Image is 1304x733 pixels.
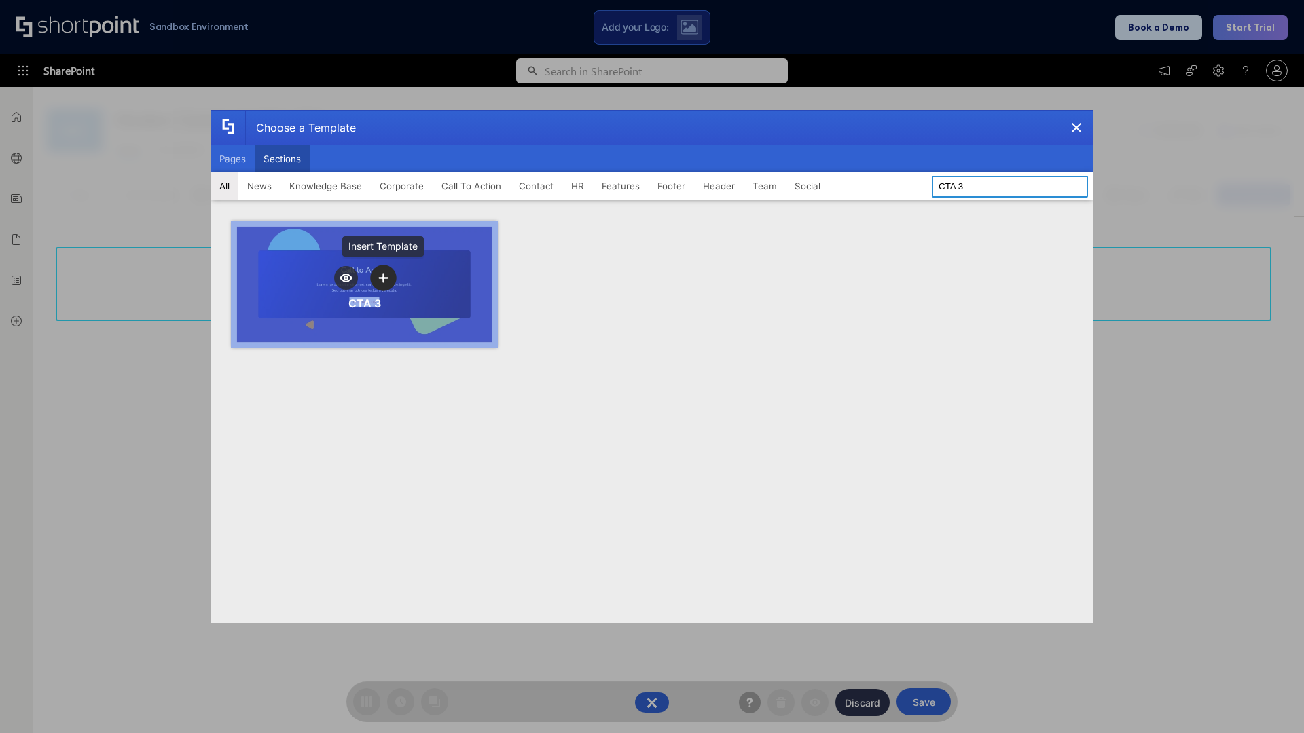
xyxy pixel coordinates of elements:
[1236,668,1304,733] iframe: Chat Widget
[211,145,255,172] button: Pages
[211,172,238,200] button: All
[433,172,510,200] button: Call To Action
[371,172,433,200] button: Corporate
[694,172,744,200] button: Header
[510,172,562,200] button: Contact
[280,172,371,200] button: Knowledge Base
[211,110,1093,623] div: template selector
[649,172,694,200] button: Footer
[255,145,310,172] button: Sections
[932,176,1088,198] input: Search
[786,172,829,200] button: Social
[238,172,280,200] button: News
[744,172,786,200] button: Team
[562,172,593,200] button: HR
[348,297,381,310] div: CTA 3
[593,172,649,200] button: Features
[245,111,356,145] div: Choose a Template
